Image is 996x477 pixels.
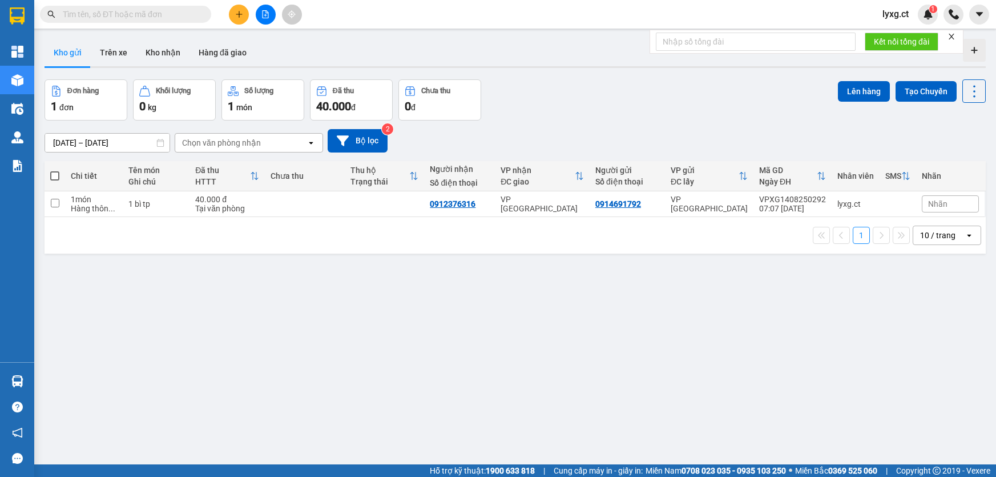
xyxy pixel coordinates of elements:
button: Chưa thu0đ [398,79,481,121]
div: 0912376316 [430,199,475,209]
span: lyxg.ct [873,7,918,21]
span: món [236,103,252,112]
div: Nhãn [922,171,979,181]
div: 1 bì tp [128,199,184,209]
svg: open [965,231,974,240]
span: | [543,464,545,477]
div: Đã thu [333,87,354,95]
span: ... [108,204,115,213]
span: file-add [261,10,269,18]
div: Chọn văn phòng nhận [182,137,261,149]
span: Kết nối tổng đài [874,35,929,48]
span: đ [351,103,356,112]
div: 10 / trang [920,230,955,241]
span: 0 [405,99,411,113]
strong: 0369 525 060 [828,466,877,475]
img: warehouse-icon [11,131,23,143]
span: question-circle [12,402,23,412]
div: 07:07 [DATE] [759,204,826,213]
div: Người nhận [430,165,489,174]
div: SMS [885,171,901,181]
svg: open [307,138,316,147]
span: kg [148,103,156,112]
div: Tên món [128,166,184,175]
button: Trên xe [91,39,136,66]
button: caret-down [969,5,989,25]
span: notification [12,427,23,438]
div: Chưa thu [271,171,339,181]
button: plus [229,5,249,25]
img: icon-new-feature [923,9,933,19]
button: Lên hàng [838,81,890,102]
div: Chưa thu [421,87,450,95]
span: message [12,453,23,464]
button: Kết nối tổng đài [865,33,938,51]
span: plus [235,10,243,18]
img: solution-icon [11,160,23,172]
div: lyxg.ct [837,199,874,209]
button: Kho gửi [45,39,91,66]
div: HTTT [195,177,250,186]
th: Toggle SortBy [189,161,265,191]
span: đơn [59,103,74,112]
div: Tạo kho hàng mới [963,39,986,62]
sup: 1 [929,5,937,13]
span: close [947,33,955,41]
div: Ghi chú [128,177,184,186]
input: Tìm tên, số ĐT hoặc mã đơn [63,8,197,21]
span: Nhãn [928,199,947,209]
div: Khối lượng [156,87,191,95]
button: Hàng đã giao [189,39,256,66]
span: caret-down [974,9,985,19]
span: Hỗ trợ kỹ thuật: [430,464,535,477]
div: 40.000 đ [195,195,259,204]
div: Ngày ĐH [759,177,817,186]
th: Toggle SortBy [753,161,832,191]
div: VPXG1408250292 [759,195,826,204]
div: VP [GEOGRAPHIC_DATA] [501,195,584,213]
span: copyright [933,467,941,475]
button: file-add [256,5,276,25]
span: | [886,464,888,477]
button: 1 [853,227,870,244]
div: Đơn hàng [67,87,99,95]
th: Toggle SortBy [345,161,425,191]
div: Hàng thông thường [71,204,117,213]
div: VP gửi [671,166,739,175]
div: 0914691792 [595,199,641,209]
span: Miền Bắc [795,464,877,477]
input: Select a date range. [45,134,170,152]
div: Mã GD [759,166,817,175]
button: Đã thu40.000đ [310,79,393,121]
strong: 0708 023 035 - 0935 103 250 [682,466,786,475]
span: search [47,10,55,18]
div: Trạng thái [350,177,410,186]
span: Cung cấp máy in - giấy in: [554,464,643,477]
span: ⚪️ [789,468,792,473]
div: Thu hộ [350,166,410,175]
img: logo-vxr [10,7,25,25]
div: Đã thu [195,166,250,175]
img: warehouse-icon [11,103,23,115]
img: dashboard-icon [11,46,23,58]
div: 1 món [71,195,117,204]
button: aim [282,5,302,25]
th: Toggle SortBy [880,161,916,191]
button: Bộ lọc [328,129,388,153]
div: Số điện thoại [595,177,659,186]
div: Tại văn phòng [195,204,259,213]
div: ĐC lấy [671,177,739,186]
div: Người gửi [595,166,659,175]
span: Miền Nam [646,464,786,477]
button: Đơn hàng1đơn [45,79,127,121]
span: đ [411,103,416,112]
th: Toggle SortBy [495,161,590,191]
span: 40.000 [316,99,351,113]
span: 1 [228,99,234,113]
button: Tạo Chuyến [896,81,957,102]
span: 1 [51,99,57,113]
div: Chi tiết [71,171,117,181]
button: Khối lượng0kg [133,79,216,121]
span: 1 [931,5,935,13]
input: Nhập số tổng đài [656,33,856,51]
